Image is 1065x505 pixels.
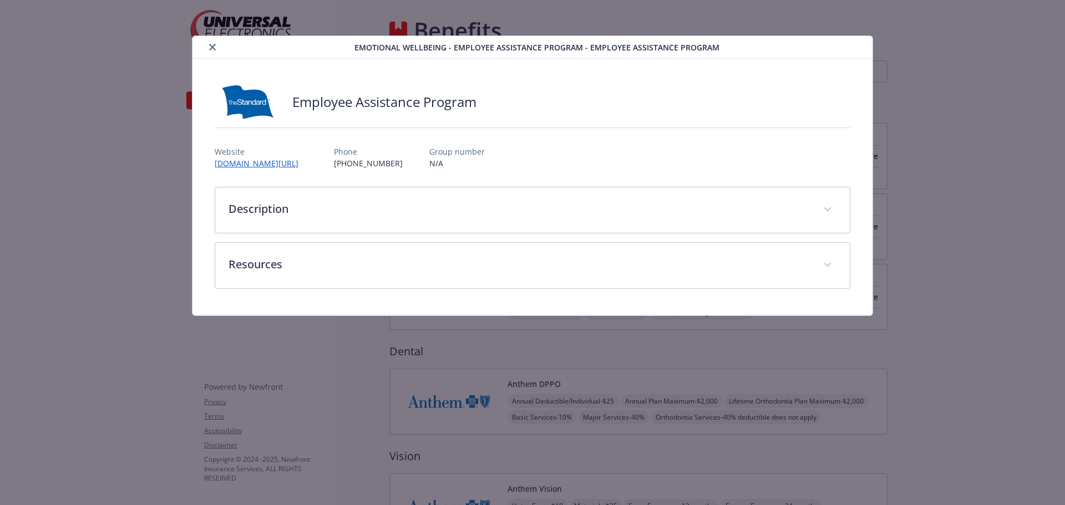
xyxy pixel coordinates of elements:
p: N/A [429,157,485,169]
p: Resources [229,256,810,273]
p: Phone [334,146,403,157]
div: Resources [215,243,850,288]
p: Group number [429,146,485,157]
p: Website [215,146,307,157]
p: [PHONE_NUMBER] [334,157,403,169]
img: Standard Insurance Company [215,85,281,119]
a: [DOMAIN_NAME][URL] [215,158,307,169]
div: details for plan Emotional Wellbeing - Employee Assistance Program - Employee Assistance Program [106,35,958,316]
p: Description [229,201,810,217]
div: Description [215,187,850,233]
button: close [206,40,219,54]
span: Emotional Wellbeing - Employee Assistance Program - Employee Assistance Program [354,42,719,53]
h2: Employee Assistance Program [292,93,476,111]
